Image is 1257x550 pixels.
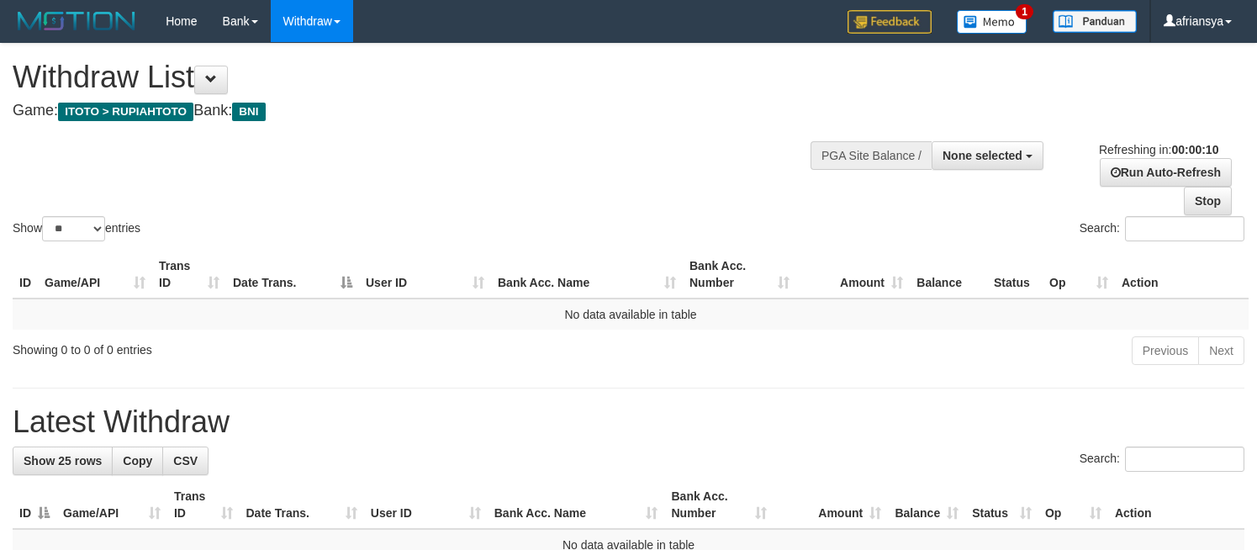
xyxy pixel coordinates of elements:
img: MOTION_logo.png [13,8,140,34]
h1: Latest Withdraw [13,405,1244,439]
th: Bank Acc. Number: activate to sort column ascending [664,481,773,529]
th: Date Trans.: activate to sort column ascending [240,481,364,529]
th: User ID: activate to sort column ascending [359,251,491,299]
a: Run Auto-Refresh [1100,158,1232,187]
th: Bank Acc. Name: activate to sort column ascending [488,481,665,529]
div: Showing 0 to 0 of 0 entries [13,335,511,358]
th: ID: activate to sort column descending [13,481,56,529]
span: CSV [173,454,198,468]
input: Search: [1125,447,1244,472]
th: Action [1115,251,1249,299]
th: ID [13,251,38,299]
th: Bank Acc. Number: activate to sort column ascending [683,251,796,299]
a: Copy [112,447,163,475]
label: Search: [1080,447,1244,472]
th: Action [1108,481,1244,529]
img: panduan.png [1053,10,1137,33]
th: Status: activate to sort column ascending [965,481,1038,529]
th: Amount: activate to sort column ascending [774,481,888,529]
span: Copy [123,454,152,468]
h4: Game: Bank: [13,103,821,119]
a: Previous [1132,336,1199,365]
th: Game/API: activate to sort column ascending [38,251,152,299]
button: None selected [932,141,1043,170]
th: Bank Acc. Name: activate to sort column ascending [491,251,683,299]
a: Stop [1184,187,1232,215]
a: CSV [162,447,209,475]
th: Game/API: activate to sort column ascending [56,481,167,529]
th: Amount: activate to sort column ascending [796,251,910,299]
strong: 00:00:10 [1171,143,1218,156]
th: Trans ID: activate to sort column ascending [167,481,240,529]
span: BNI [232,103,265,121]
label: Search: [1080,216,1244,241]
h1: Withdraw List [13,61,821,94]
th: User ID: activate to sort column ascending [364,481,488,529]
th: Op: activate to sort column ascending [1038,481,1108,529]
span: None selected [943,149,1022,162]
span: Show 25 rows [24,454,102,468]
select: Showentries [42,216,105,241]
label: Show entries [13,216,140,241]
span: 1 [1016,4,1033,19]
img: Button%20Memo.svg [957,10,1027,34]
th: Date Trans.: activate to sort column descending [226,251,359,299]
span: ITOTO > RUPIAHTOTO [58,103,193,121]
span: Refreshing in: [1099,143,1218,156]
a: Show 25 rows [13,447,113,475]
th: Op: activate to sort column ascending [1043,251,1115,299]
div: PGA Site Balance / [811,141,932,170]
img: Feedback.jpg [848,10,932,34]
th: Balance [910,251,987,299]
input: Search: [1125,216,1244,241]
a: Next [1198,336,1244,365]
td: No data available in table [13,299,1249,330]
th: Balance: activate to sort column ascending [888,481,965,529]
th: Status [987,251,1043,299]
th: Trans ID: activate to sort column ascending [152,251,226,299]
